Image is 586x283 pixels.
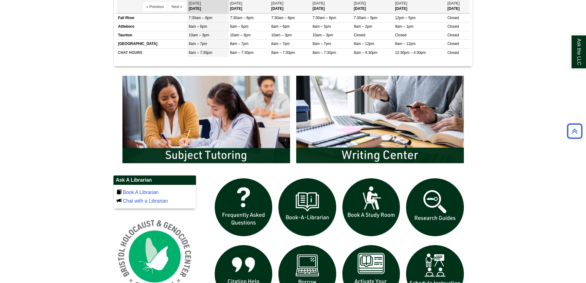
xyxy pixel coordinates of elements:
span: 8am – 5pm [313,24,331,29]
span: 12:30pm – 4:30pm [395,51,426,55]
td: Fall River [117,14,187,22]
h2: Ask A Librarian [114,176,196,185]
td: Taunton [117,31,187,40]
span: 7:30am – 5pm [354,16,377,20]
span: 9am – 1pm [395,24,413,29]
span: 8am – 7:30pm [313,51,336,55]
span: 7:30am – 8pm [271,16,295,20]
span: Closed [447,42,459,46]
span: 10am – 3pm [271,33,292,37]
span: [DATE] [395,1,407,6]
span: [DATE] [354,1,366,6]
span: [DATE] [447,1,460,6]
span: Closed [354,33,365,37]
span: [DATE] [230,1,242,6]
img: Writing Center Information [293,73,467,166]
span: [DATE] [271,1,284,6]
span: 7:30am – 8pm [313,16,336,20]
span: 9am – 2pm [354,24,372,29]
span: 8am – 7pm [313,42,331,46]
span: 10am – 3pm [230,33,251,37]
span: 8am – 6pm [189,24,207,29]
img: Book a Librarian icon links to book a librarian web page [275,175,339,239]
a: Chat with a Librarian [123,198,168,204]
span: [DATE] [189,1,201,6]
span: 8am – 7pm [230,42,249,46]
span: 10am – 3pm [189,33,209,37]
a: Book A Librarian [123,190,159,195]
img: frequently asked questions [212,175,276,239]
span: 7:30am – 8pm [189,16,213,20]
span: 7:30am – 8pm [230,16,254,20]
td: [GEOGRAPHIC_DATA] [117,40,187,48]
span: Closed [395,33,406,37]
button: « Previous [143,2,167,11]
span: 8am – 7:30pm [189,51,213,55]
span: 8am – 7:30pm [271,51,295,55]
button: Next » [168,2,186,11]
img: Subject Tutoring Information [119,73,293,166]
span: Closed [447,24,459,29]
span: 8am – 7pm [271,42,290,46]
td: Attleboro [117,22,187,31]
span: 8am – 7:30pm [230,51,254,55]
span: [DATE] [313,1,325,6]
span: 10am – 3pm [313,33,333,37]
span: 8am – 6pm [230,24,249,29]
span: 8am – 6pm [271,24,290,29]
span: 8am – 12pm [354,42,374,46]
a: Back to Top [565,127,584,135]
span: 12pm – 5pm [395,16,416,20]
img: Research Guides icon links to research guides web page [403,175,467,239]
span: Closed [447,33,459,37]
td: CHAT HOURS [117,48,187,57]
div: slideshow [119,73,467,169]
span: 8am – 7pm [189,42,207,46]
span: Closed [447,16,459,20]
span: 8am – 12pm [395,42,416,46]
span: 8am – 4:30pm [354,51,377,55]
img: book a study room icon links to book a study room web page [339,175,403,239]
span: Closed [447,51,459,55]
